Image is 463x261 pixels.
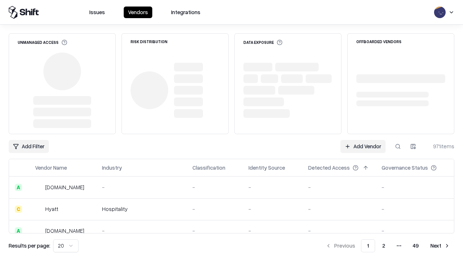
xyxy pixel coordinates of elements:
a: Add Vendor [340,140,386,153]
button: 2 [377,239,391,252]
button: Issues [85,7,109,18]
div: A [15,184,22,191]
div: Vendor Name [35,164,67,171]
div: Classification [192,164,225,171]
div: Risk Distribution [131,40,167,43]
div: - [192,183,237,191]
div: - [249,205,297,213]
div: - [308,183,370,191]
nav: pagination [321,239,454,252]
div: [DOMAIN_NAME] [45,227,84,235]
div: - [102,227,181,235]
div: Hospitality [102,205,181,213]
img: primesec.co.il [35,227,42,235]
div: [DOMAIN_NAME] [45,183,84,191]
button: Integrations [167,7,205,18]
button: Vendors [124,7,152,18]
div: Offboarded Vendors [356,40,402,43]
p: Results per page: [9,242,50,249]
div: Hyatt [45,205,58,213]
div: 971 items [425,142,454,150]
button: 1 [361,239,375,252]
div: Detected Access [308,164,350,171]
div: - [308,227,370,235]
button: Add Filter [9,140,49,153]
div: - [249,183,297,191]
div: Data Exposure [243,40,283,45]
div: - [249,227,297,235]
div: C [15,206,22,213]
div: - [382,205,448,213]
div: Identity Source [249,164,285,171]
div: - [102,183,181,191]
img: intrado.com [35,184,42,191]
div: Governance Status [382,164,428,171]
div: - [192,205,237,213]
div: Unmanaged Access [18,40,67,45]
div: Industry [102,164,122,171]
div: - [308,205,370,213]
div: - [382,183,448,191]
button: 49 [407,239,425,252]
div: - [382,227,448,235]
div: - [192,227,237,235]
div: A [15,227,22,235]
img: Hyatt [35,206,42,213]
button: Next [426,239,454,252]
